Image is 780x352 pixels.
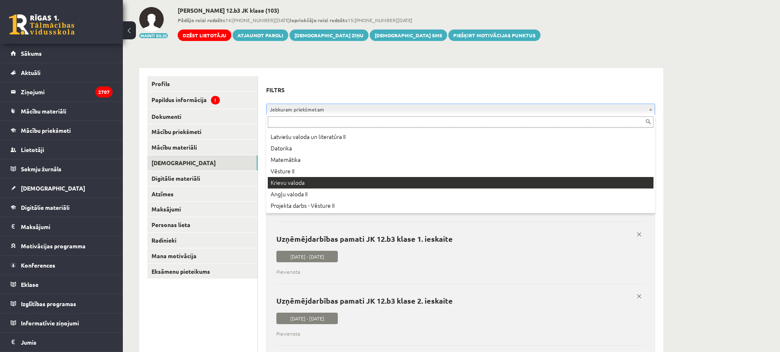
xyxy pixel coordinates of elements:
[268,143,653,154] div: Datorika
[268,154,653,166] div: Matemātika
[268,131,653,143] div: Latviešu valoda un literatūra II
[268,166,653,177] div: Vēsture II
[268,200,653,211] div: Projekta darbs - Vēsture II
[268,177,653,188] div: Krievu valoda
[268,188,653,200] div: Angļu valoda II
